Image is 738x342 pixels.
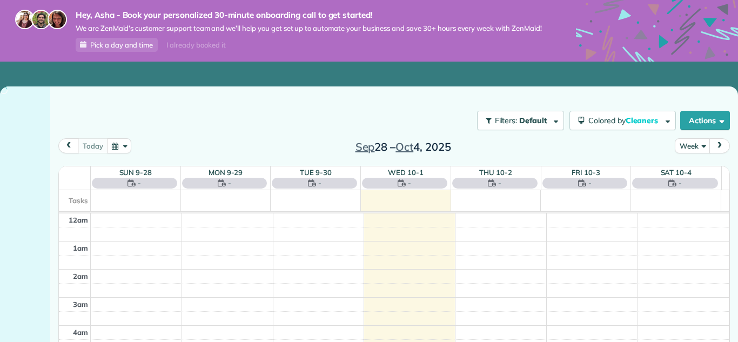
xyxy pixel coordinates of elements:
div: I already booked it [160,38,232,52]
a: Tue 9-30 [300,168,332,177]
button: next [709,138,730,153]
span: - [228,178,231,189]
span: Tasks [69,196,88,205]
a: Sat 10-4 [661,168,692,177]
span: 12am [69,216,88,224]
button: Filters: Default [477,111,564,130]
a: Thu 10-2 [479,168,512,177]
span: Pick a day and time [90,41,153,49]
button: prev [58,138,79,153]
span: Filters: [495,116,518,125]
span: 2am [73,272,88,280]
span: - [408,178,411,189]
img: maria-72a9807cf96188c08ef61303f053569d2e2a8a1cde33d635c8a3ac13582a053d.jpg [15,10,35,29]
a: Wed 10-1 [388,168,424,177]
a: Fri 10-3 [572,168,600,177]
img: michelle-19f622bdf1676172e81f8f8fba1fb50e276960ebfe0243fe18214015130c80e4.jpg [48,10,67,29]
span: - [498,178,501,189]
span: Colored by [588,116,662,125]
strong: Hey, Asha - Book your personalized 30-minute onboarding call to get started! [76,10,542,21]
span: Cleaners [626,116,660,125]
button: Actions [680,111,730,130]
img: jorge-587dff0eeaa6aab1f244e6dc62b8924c3b6ad411094392a53c71c6c4a576187d.jpg [31,10,51,29]
span: 1am [73,244,88,252]
span: Default [519,116,548,125]
button: Week [675,138,710,153]
span: Oct [395,140,413,153]
a: Filters: Default [472,111,564,130]
span: Sep [355,140,375,153]
span: - [318,178,321,189]
h2: 28 – 4, 2025 [336,141,471,153]
button: today [78,138,108,153]
a: Sun 9-28 [119,168,152,177]
button: Colored byCleaners [569,111,676,130]
a: Pick a day and time [76,38,158,52]
span: - [138,178,141,189]
span: We are ZenMaid’s customer support team and we’ll help you get set up to automate your business an... [76,24,542,33]
span: - [588,178,592,189]
a: Mon 9-29 [209,168,243,177]
span: 3am [73,300,88,309]
span: - [679,178,682,189]
span: 4am [73,328,88,337]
